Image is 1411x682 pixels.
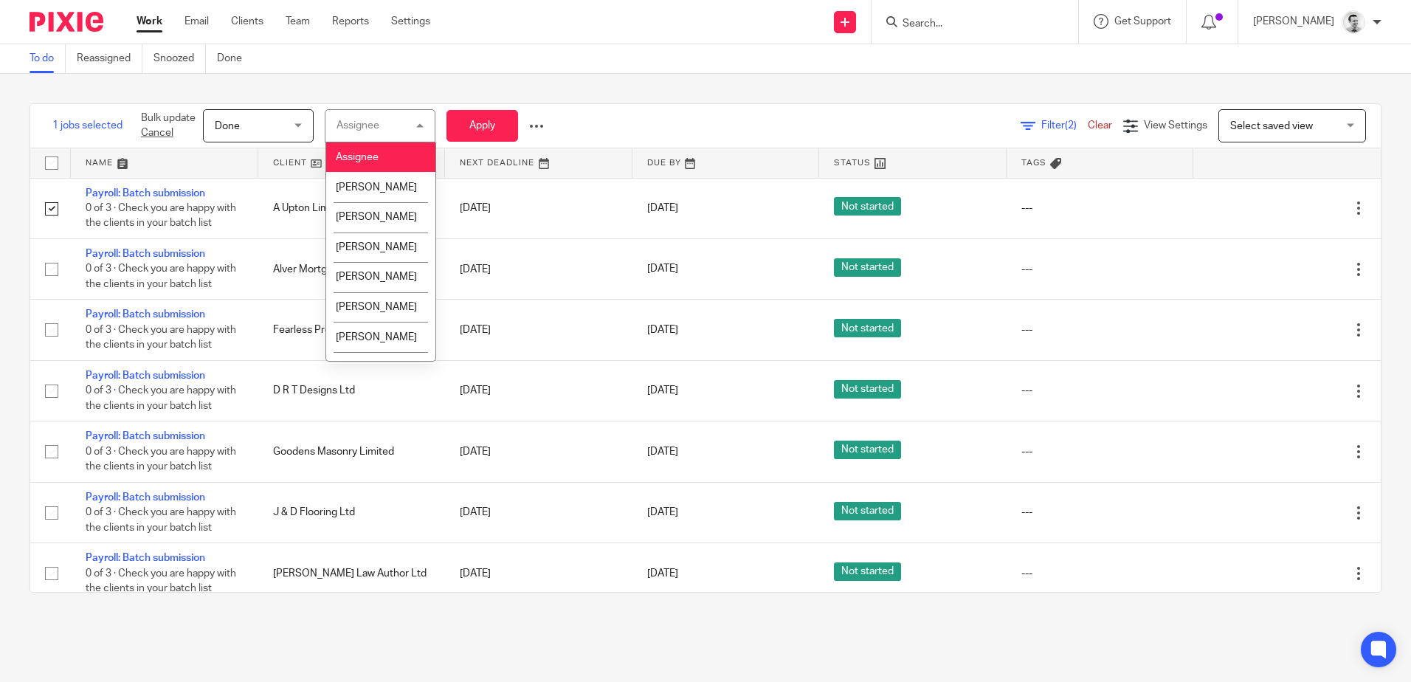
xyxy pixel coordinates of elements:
[336,152,379,162] span: Assignee
[1021,323,1179,337] div: ---
[445,178,632,238] td: [DATE]
[336,242,417,252] span: [PERSON_NAME]
[446,110,518,142] button: Apply
[30,44,66,73] a: To do
[1021,566,1179,581] div: ---
[86,188,205,199] a: Payroll: Batch submission
[647,325,678,335] span: [DATE]
[1021,383,1179,398] div: ---
[834,319,901,337] span: Not started
[1041,120,1088,131] span: Filter
[141,111,196,141] p: Bulk update
[445,238,632,299] td: [DATE]
[647,508,678,518] span: [DATE]
[1342,10,1365,34] img: Andy_2025.jpg
[1021,505,1179,520] div: ---
[834,441,901,459] span: Not started
[86,385,236,411] span: 0 of 3 · Check you are happy with the clients in your batch list
[336,182,417,193] span: [PERSON_NAME]
[86,431,205,441] a: Payroll: Batch submission
[332,14,369,29] a: Reports
[1021,444,1179,459] div: ---
[647,568,678,579] span: [DATE]
[86,492,205,503] a: Payroll: Batch submission
[901,18,1034,31] input: Search
[86,553,205,563] a: Payroll: Batch submission
[647,264,678,275] span: [DATE]
[647,203,678,213] span: [DATE]
[184,14,209,29] a: Email
[391,14,430,29] a: Settings
[445,300,632,360] td: [DATE]
[86,309,205,320] a: Payroll: Batch submission
[336,272,417,282] span: [PERSON_NAME]
[217,44,253,73] a: Done
[86,507,236,533] span: 0 of 3 · Check you are happy with the clients in your batch list
[1021,262,1179,277] div: ---
[30,12,103,32] img: Pixie
[1021,201,1179,216] div: ---
[445,421,632,482] td: [DATE]
[137,14,162,29] a: Work
[86,371,205,381] a: Payroll: Batch submission
[336,332,417,342] span: [PERSON_NAME]
[336,212,417,222] span: [PERSON_NAME]
[258,300,446,360] td: Fearless Projects Ltd
[1253,14,1334,29] p: [PERSON_NAME]
[647,386,678,396] span: [DATE]
[1230,121,1313,131] span: Select saved view
[86,203,236,229] span: 0 of 3 · Check you are happy with the clients in your batch list
[258,482,446,542] td: J & D Flooring Ltd
[834,197,901,216] span: Not started
[834,258,901,277] span: Not started
[86,249,205,259] a: Payroll: Batch submission
[86,568,236,594] span: 0 of 3 · Check you are happy with the clients in your batch list
[258,360,446,421] td: D R T Designs Ltd
[1065,120,1077,131] span: (2)
[258,421,446,482] td: Goodens Masonry Limited
[445,482,632,542] td: [DATE]
[258,178,446,238] td: A Upton Limited
[258,543,446,604] td: [PERSON_NAME] Law Author Ltd
[52,118,123,133] span: 1 jobs selected
[1088,120,1112,131] a: Clear
[1144,120,1207,131] span: View Settings
[153,44,206,73] a: Snoozed
[286,14,310,29] a: Team
[445,543,632,604] td: [DATE]
[258,238,446,299] td: Alver Mortgage Solutions Ltd
[1114,16,1171,27] span: Get Support
[141,128,173,138] a: Cancel
[647,447,678,457] span: [DATE]
[834,380,901,399] span: Not started
[77,44,142,73] a: Reassigned
[1021,159,1046,167] span: Tags
[834,502,901,520] span: Not started
[86,325,236,351] span: 0 of 3 · Check you are happy with the clients in your batch list
[445,360,632,421] td: [DATE]
[337,120,379,131] div: Assignee
[336,302,417,312] span: [PERSON_NAME]
[231,14,263,29] a: Clients
[86,447,236,472] span: 0 of 3 · Check you are happy with the clients in your batch list
[86,264,236,290] span: 0 of 3 · Check you are happy with the clients in your batch list
[215,121,240,131] span: Done
[834,562,901,581] span: Not started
